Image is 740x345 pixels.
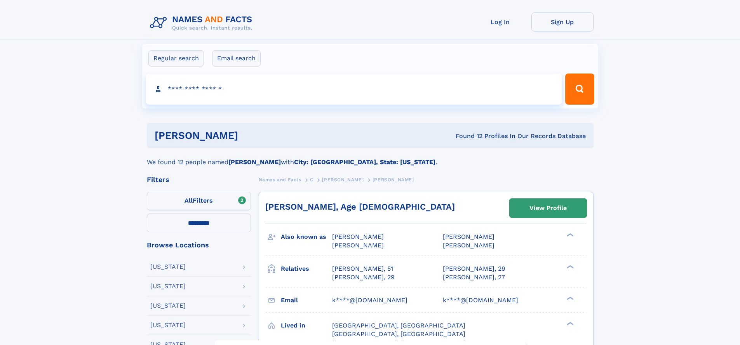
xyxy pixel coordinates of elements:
[332,273,395,282] a: [PERSON_NAME], 29
[150,303,186,309] div: [US_STATE]
[265,202,455,212] a: [PERSON_NAME], Age [DEMOGRAPHIC_DATA]
[469,12,531,32] a: Log In
[281,294,332,307] h3: Email
[565,233,574,238] div: ❯
[443,273,505,282] a: [PERSON_NAME], 27
[565,74,594,105] button: Search Button
[147,176,251,183] div: Filters
[147,148,594,167] div: We found 12 people named with .
[332,242,384,249] span: [PERSON_NAME]
[294,158,435,166] b: City: [GEOGRAPHIC_DATA], State: [US_STATE]
[146,74,562,105] input: search input
[322,177,364,182] span: [PERSON_NAME]
[443,233,494,240] span: [PERSON_NAME]
[259,175,301,184] a: Names and Facts
[443,242,494,249] span: [PERSON_NAME]
[443,264,505,273] a: [PERSON_NAME], 29
[150,283,186,289] div: [US_STATE]
[185,197,193,204] span: All
[565,296,574,301] div: ❯
[150,322,186,328] div: [US_STATE]
[565,321,574,326] div: ❯
[332,322,465,329] span: [GEOGRAPHIC_DATA], [GEOGRAPHIC_DATA]
[310,175,313,184] a: C
[148,50,204,67] label: Regular search
[332,233,384,240] span: [PERSON_NAME]
[155,131,347,140] h1: [PERSON_NAME]
[281,262,332,275] h3: Relatives
[147,192,251,210] label: Filters
[212,50,261,67] label: Email search
[147,12,259,33] img: Logo Names and Facts
[310,177,313,182] span: C
[281,230,332,243] h3: Also known as
[347,132,586,140] div: Found 12 Profiles In Our Records Database
[510,199,587,217] a: View Profile
[332,330,465,338] span: [GEOGRAPHIC_DATA], [GEOGRAPHIC_DATA]
[322,175,364,184] a: [PERSON_NAME]
[529,199,567,217] div: View Profile
[565,264,574,269] div: ❯
[373,177,414,182] span: [PERSON_NAME]
[228,158,281,166] b: [PERSON_NAME]
[147,242,251,249] div: Browse Locations
[281,319,332,332] h3: Lived in
[531,12,594,32] a: Sign Up
[150,264,186,270] div: [US_STATE]
[332,264,393,273] a: [PERSON_NAME], 51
